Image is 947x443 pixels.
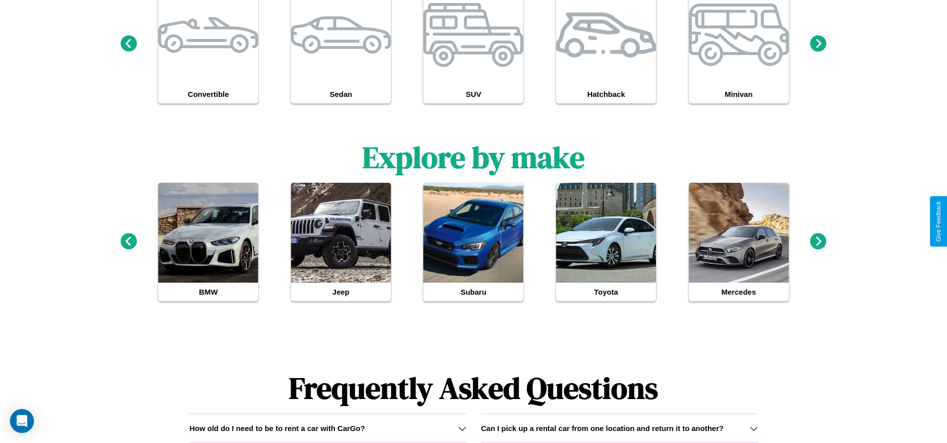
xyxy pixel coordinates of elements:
[291,85,391,103] h4: Sedan
[158,283,258,301] h4: BMW
[689,85,789,103] h4: Minivan
[935,201,942,242] div: Give Feedback
[481,424,724,433] h3: Can I pick up a rental car from one location and return it to another?
[423,85,523,103] h4: SUV
[189,363,757,414] h1: Frequently Asked Questions
[189,424,365,433] h3: How old do I need to be to rent a car with CarGo?
[689,283,789,301] h4: Mercedes
[556,283,656,301] h4: Toyota
[556,85,656,103] h4: Hatchback
[362,137,585,178] h1: Explore by make
[10,409,34,433] div: Open Intercom Messenger
[158,85,258,103] h4: Convertible
[423,283,523,301] h4: Subaru
[291,283,391,301] h4: Jeep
